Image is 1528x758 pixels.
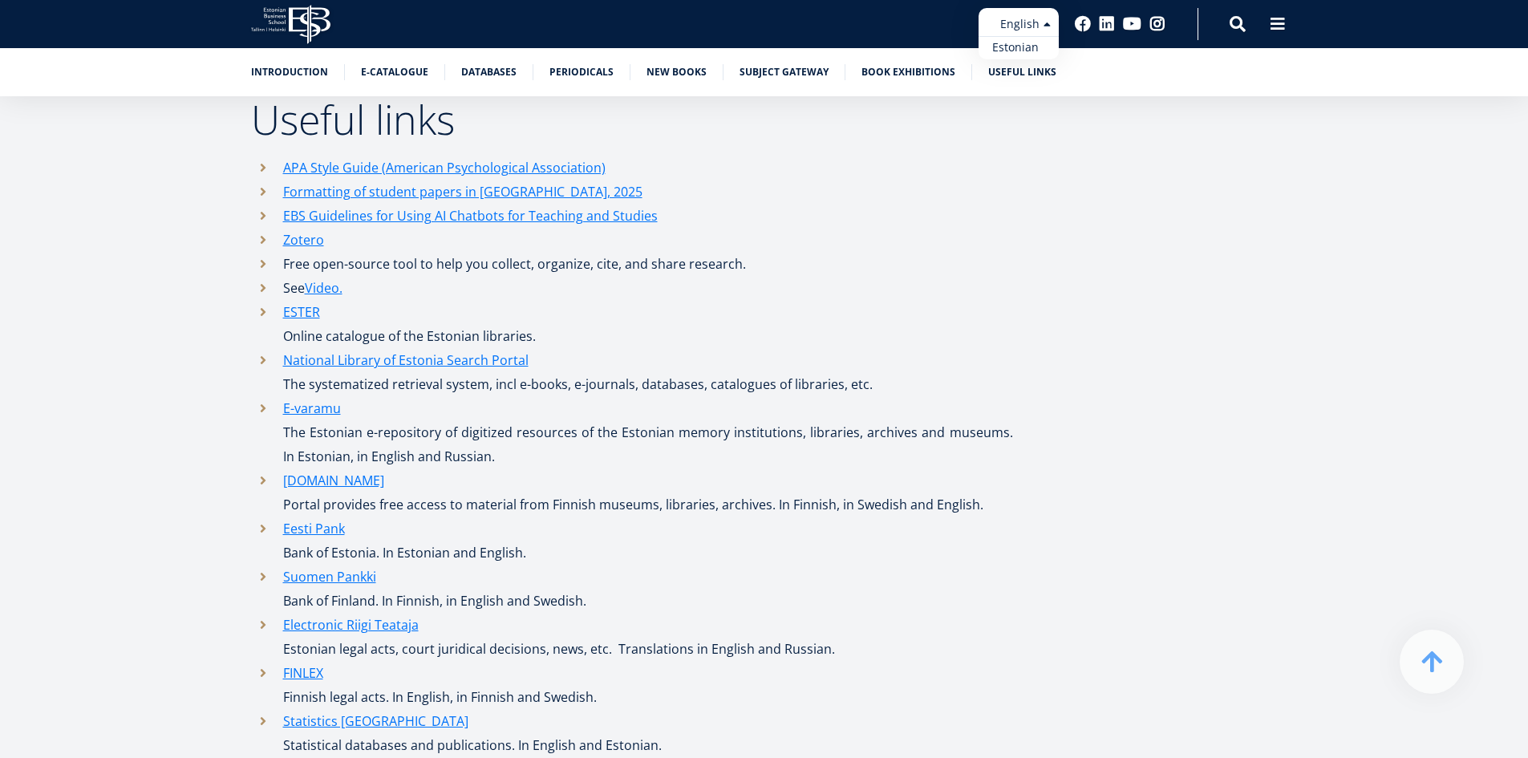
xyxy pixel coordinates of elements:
li: Portal provides free access to material from Finnish museums, libraries, archives. In Finnish, in... [251,468,1013,517]
a: Facebook [1075,16,1091,32]
li: Bank of Finland. In Finnish, in English and Swedish. [251,565,1013,613]
a: ESTER [283,300,320,324]
a: Electronic Riigi Teataja [283,613,419,637]
li: Online catalogue of the Estonian libraries. [251,300,1013,348]
a: Subject Gateway [740,64,829,80]
h2: Useful links [251,99,1013,140]
a: Periodicals [549,64,614,80]
li: The systematized retrieval system, incl e-books, e-journals, databases, catalogues of libraries, ... [251,348,1013,396]
li: Finnish legal acts. In English, in Finnish and Swedish. [251,661,1013,709]
a: Linkedin [1099,16,1115,32]
a: FINLEX [283,661,323,685]
a: E-catalogue [361,64,428,80]
li: Free open-source tool to help you collect, organize, cite, and share research. [251,252,1013,276]
a: EBS Guidelines for Using AI Chatbots for Teaching and Studies [283,204,658,228]
li: See [251,276,1013,300]
a: New books [646,64,707,80]
li: Estonian legal acts, court juridical decisions, news, etc. Translations in English and Russian. [251,613,1013,661]
a: National Library of Estonia Search Portal [283,348,529,372]
a: Eesti Pank [283,517,345,541]
a: Youtube [1123,16,1141,32]
a: APA Style Guide (American Psychological Association) [283,156,606,180]
a: Databases [461,64,517,80]
a: Statistics [GEOGRAPHIC_DATA] [283,709,468,733]
a: Introduction [251,64,328,80]
a: Suomen Pankki [283,565,376,589]
li: The Estonian e-repository of digitized resources of the Estonian memory institutions, libraries, ... [251,396,1013,468]
a: Formatting of student papers in [GEOGRAPHIC_DATA], 2025 [283,180,642,204]
a: Video. [305,276,342,300]
a: E-varamu [283,396,341,420]
a: Zotero [283,228,324,252]
a: Useful links [988,64,1056,80]
li: Bank of Estonia. In Estonian and English. [251,517,1013,565]
a: Book exhibitions [861,64,955,80]
a: Instagram [1149,16,1165,32]
a: Estonian [979,36,1059,59]
a: [DOMAIN_NAME] [283,468,384,492]
li: Statistical databases and publications. In English and Estonian. [251,709,1013,757]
